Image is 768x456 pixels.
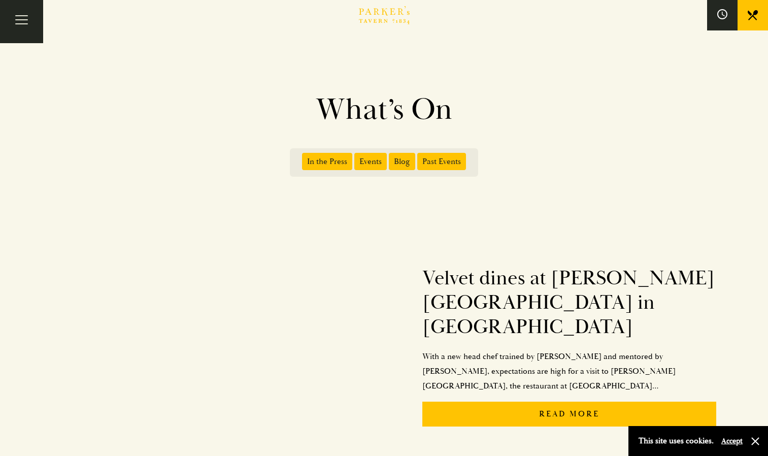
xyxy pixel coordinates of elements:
[639,434,714,448] p: This site uses cookies.
[354,153,387,170] span: Events
[750,436,760,446] button: Close and accept
[417,153,466,170] span: Past Events
[721,436,743,446] button: Accept
[95,91,674,128] h1: What’s On
[422,349,716,393] p: With a new head chef trained by [PERSON_NAME] and mentored by [PERSON_NAME], expectations are hig...
[67,253,716,438] a: Velvet dines at [PERSON_NAME][GEOGRAPHIC_DATA] in [GEOGRAPHIC_DATA]With a new head chef trained b...
[302,153,352,170] span: In the Press
[422,266,716,339] h2: Velvet dines at [PERSON_NAME][GEOGRAPHIC_DATA] in [GEOGRAPHIC_DATA]
[422,402,716,427] p: Read More
[389,153,415,170] span: Blog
